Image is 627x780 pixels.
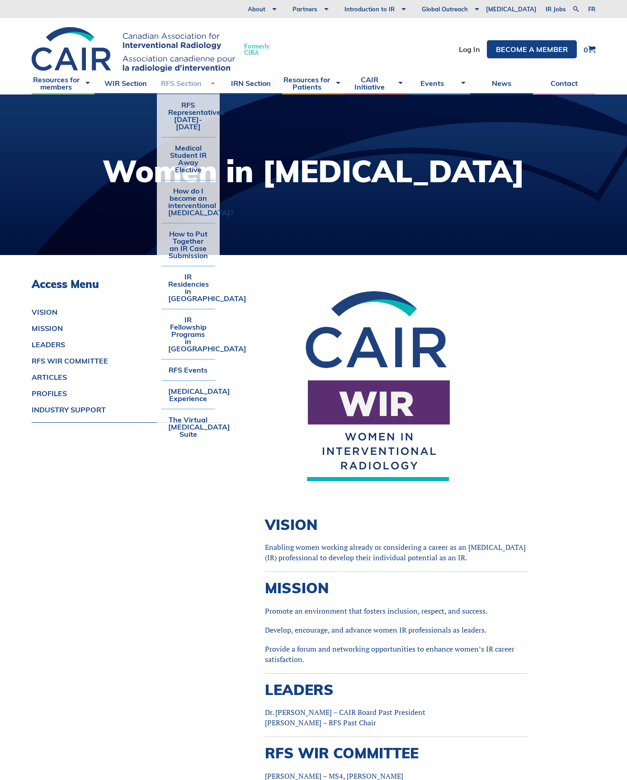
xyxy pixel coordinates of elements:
a: LEADERS [32,341,220,348]
a: RFS Events [161,359,215,380]
span: Enabling women working already or considering a career as an [MEDICAL_DATA] (IR) professional to ... [265,542,526,562]
h3: Access Menu [32,278,220,291]
h2: RFS WIR COMMITTEE [265,744,528,761]
p: Dr. [PERSON_NAME] – CAIR Board Past President [PERSON_NAME] – RFS Past Chair [265,707,528,728]
a: ARTICLES [32,373,220,381]
a: PROFILES [32,390,220,397]
a: RFS Representatives [DATE]-[DATE] [161,95,215,137]
a: FormerlyCIRA [32,27,278,72]
a: [MEDICAL_DATA] Experience [161,381,215,409]
a: INDUSTRY SUPPORT [32,406,220,413]
a: Resources for members [32,72,94,95]
a: CAIR Initiative [345,72,408,95]
h1: Women in [MEDICAL_DATA] [103,156,525,186]
a: News [470,72,533,95]
a: MISSION [32,325,220,332]
h2: VISION [265,516,528,533]
span: Promote an environment that fosters inclusion, respect, and success. [265,606,487,616]
a: How do I become an interventional [MEDICAL_DATA]? [161,180,215,223]
a: Become a member [487,40,577,58]
a: VISION [32,308,220,316]
a: IR Fellowship Programs in [GEOGRAPHIC_DATA] [161,309,215,359]
a: Resources for Patients [282,72,345,95]
a: Medical Student IR Away Elective [161,137,215,180]
img: CIRA [32,27,235,72]
a: How to Put Together an IR Case Submission [161,223,215,266]
a: RFS Section [157,72,220,95]
span: Provide a forum and networking opportunities to enhance women’s IR career satisfaction. [265,644,514,664]
a: IRN Section [220,72,283,95]
a: Events [407,72,470,95]
a: The Virtual [MEDICAL_DATA] Suite [161,409,215,444]
a: IR Residencies in [GEOGRAPHIC_DATA] [161,266,215,309]
h2: MISSION [265,579,528,596]
h2: LEADERS [265,681,528,698]
a: Log In [459,46,480,53]
span: Develop, encourage, and advance women IR professionals as leaders. [265,625,486,635]
a: WIR Section [94,72,157,95]
span: Formerly CIRA [244,43,269,56]
a: RFS WIR COMMITTEE [32,357,220,364]
a: 0 [584,46,595,53]
a: fr [588,6,595,12]
a: Contact [533,72,596,95]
